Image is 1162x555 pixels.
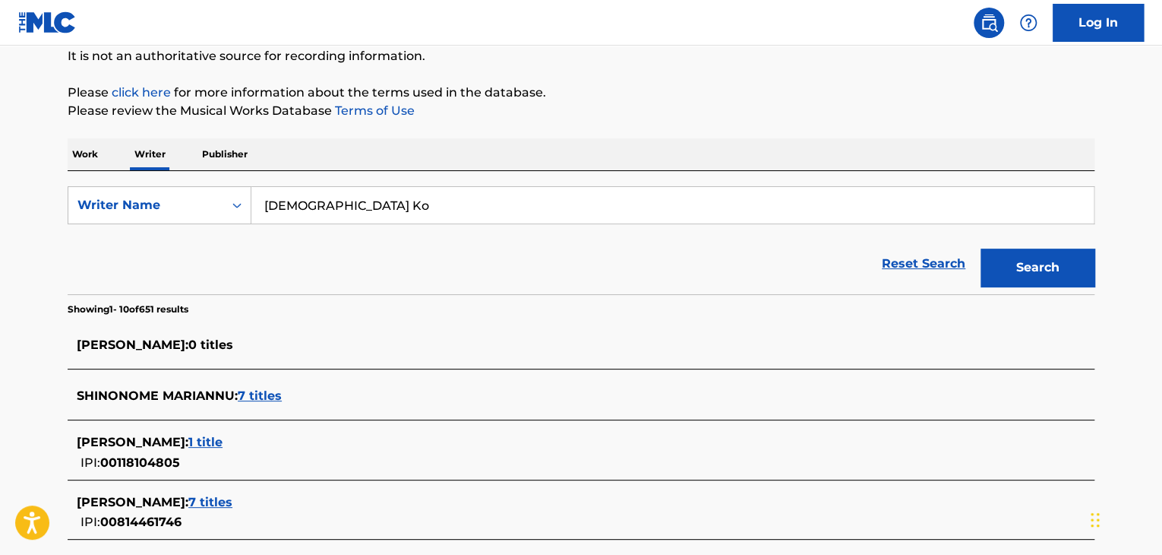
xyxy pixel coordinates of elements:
[188,435,223,449] span: 1 title
[188,495,232,509] span: 7 titles
[130,138,170,170] p: Writer
[68,186,1094,294] form: Search Form
[112,85,171,100] a: click here
[874,247,973,281] a: Reset Search
[1013,8,1044,38] div: Help
[188,338,233,352] span: 0 titles
[1086,482,1162,555] iframe: Chat Widget
[18,11,77,33] img: MLC Logo
[332,103,415,118] a: Terms of Use
[238,388,282,403] span: 7 titles
[68,47,1094,65] p: It is not an authoritative source for recording information.
[1091,497,1100,543] div: Drag
[81,455,100,470] span: IPI:
[68,138,103,170] p: Work
[77,495,188,509] span: [PERSON_NAME] :
[1019,14,1037,32] img: help
[980,14,998,32] img: search
[100,515,182,529] span: 00814461746
[100,455,180,470] span: 00118104805
[197,138,252,170] p: Publisher
[68,84,1094,102] p: Please for more information about the terms used in the database.
[1053,4,1144,42] a: Log In
[77,388,238,403] span: SHINONOME MARIANNU :
[68,303,188,316] p: Showing 1 - 10 of 651 results
[77,435,188,449] span: [PERSON_NAME] :
[77,338,188,352] span: [PERSON_NAME] :
[81,515,100,529] span: IPI:
[77,196,214,214] div: Writer Name
[68,102,1094,120] p: Please review the Musical Works Database
[980,249,1094,287] button: Search
[974,8,1004,38] a: Public Search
